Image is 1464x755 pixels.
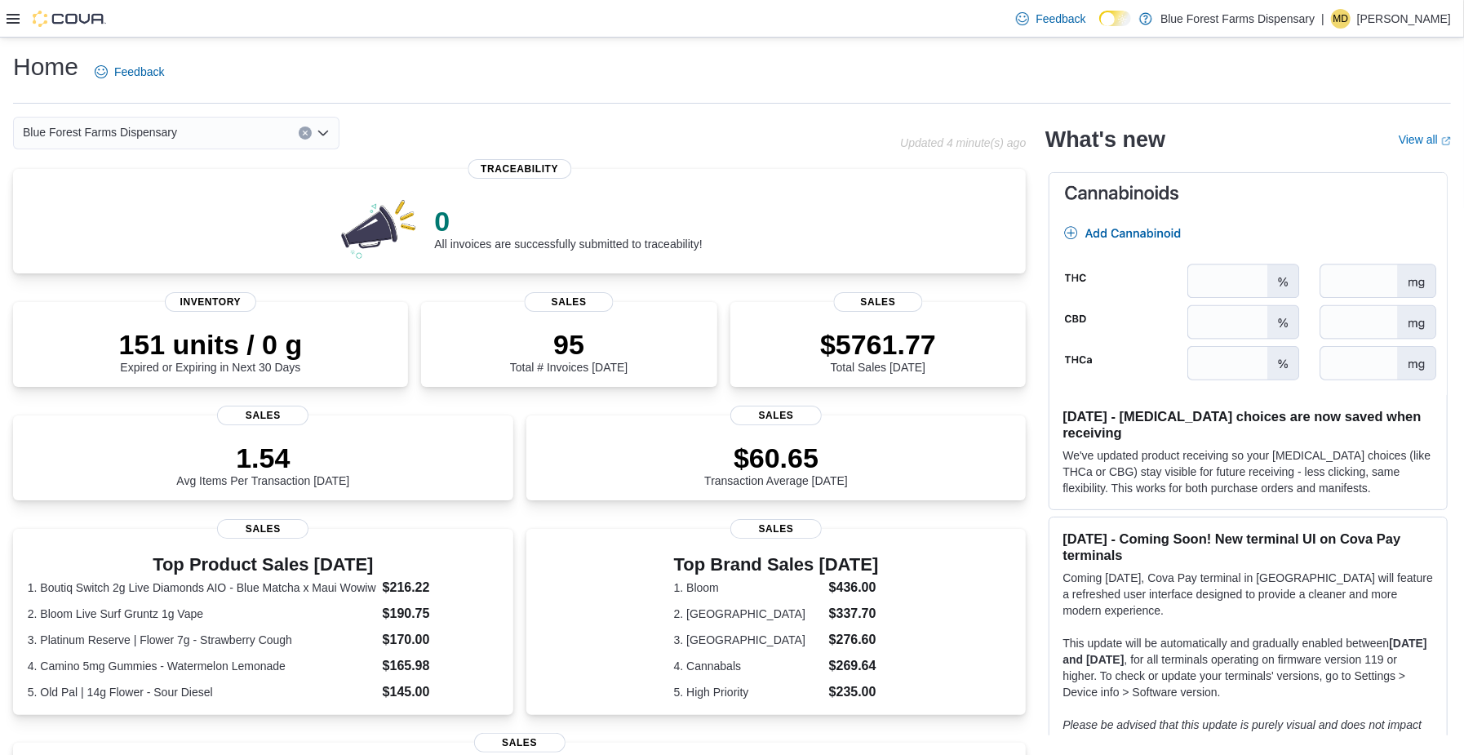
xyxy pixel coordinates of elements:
[28,555,499,575] h3: Top Product Sales [DATE]
[829,578,879,597] dd: $436.00
[28,606,376,622] dt: 2. Bloom Live Surf Gruntz 1g Vape
[820,328,936,374] div: Total Sales [DATE]
[33,11,106,27] img: Cova
[834,292,923,312] span: Sales
[674,555,879,575] h3: Top Brand Sales [DATE]
[829,682,879,702] dd: $235.00
[1063,531,1434,563] h3: [DATE] - Coming Soon! New terminal UI on Cova Pay terminals
[525,292,614,312] span: Sales
[730,519,822,539] span: Sales
[28,684,376,700] dt: 5. Old Pal | 14g Flower - Sour Diesel
[176,442,349,474] p: 1.54
[704,442,848,487] div: Transaction Average [DATE]
[510,328,628,361] p: 95
[1099,26,1100,27] span: Dark Mode
[1063,408,1434,441] h3: [DATE] - [MEDICAL_DATA] choices are now saved when receiving
[1441,136,1451,146] svg: External link
[1333,9,1349,29] span: MD
[383,604,499,624] dd: $190.75
[829,630,879,650] dd: $276.60
[88,56,171,88] a: Feedback
[23,122,177,142] span: Blue Forest Farms Dispensary
[1063,447,1434,496] p: We've updated product receiving so your [MEDICAL_DATA] choices (like THCa or CBG) stay visible fo...
[28,658,376,674] dt: 4. Camino 5mg Gummies - Watermelon Lemonade
[118,328,302,374] div: Expired or Expiring in Next 30 Days
[674,632,823,648] dt: 3. [GEOGRAPHIC_DATA]
[829,656,879,676] dd: $269.64
[337,195,422,260] img: 0
[383,682,499,702] dd: $145.00
[1009,2,1092,35] a: Feedback
[114,64,164,80] span: Feedback
[176,442,349,487] div: Avg Items Per Transaction [DATE]
[1063,635,1434,700] p: This update will be automatically and gradually enabled between , for all terminals operating on ...
[317,127,330,140] button: Open list of options
[28,580,376,596] dt: 1. Boutiq Switch 2g Live Diamonds AIO - Blue Matcha x Maui Wowiw
[434,205,702,238] p: 0
[1321,9,1324,29] p: |
[383,578,499,597] dd: $216.22
[674,658,823,674] dt: 4. Cannabals
[217,406,308,425] span: Sales
[1099,11,1131,27] input: Dark Mode
[468,159,571,179] span: Traceability
[1063,637,1426,666] strong: [DATE] and [DATE]
[299,127,312,140] button: Clear input
[217,519,308,539] span: Sales
[730,406,822,425] span: Sales
[1331,9,1351,29] div: Melise Douglas
[28,632,376,648] dt: 3. Platinum Reserve | Flower 7g - Strawberry Cough
[674,684,823,700] dt: 5. High Priority
[383,630,499,650] dd: $170.00
[820,328,936,361] p: $5761.77
[13,51,78,83] h1: Home
[829,604,879,624] dd: $337.70
[1357,9,1451,29] p: [PERSON_NAME]
[118,328,302,361] p: 151 units / 0 g
[165,292,256,312] span: Inventory
[434,205,702,251] div: All invoices are successfully submitted to traceability!
[1063,570,1434,619] p: Coming [DATE], Cova Pay terminal in [GEOGRAPHIC_DATA] will feature a refreshed user interface des...
[674,606,823,622] dt: 2. [GEOGRAPHIC_DATA]
[1036,11,1085,27] span: Feedback
[474,733,566,753] span: Sales
[1063,718,1422,748] em: Please be advised that this update is purely visual and does not impact payment functionality.
[900,136,1026,149] p: Updated 4 minute(s) ago
[1399,133,1451,146] a: View allExternal link
[383,656,499,676] dd: $165.98
[1045,127,1165,153] h2: What's new
[510,328,628,374] div: Total # Invoices [DATE]
[1160,9,1315,29] p: Blue Forest Farms Dispensary
[704,442,848,474] p: $60.65
[674,580,823,596] dt: 1. Bloom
